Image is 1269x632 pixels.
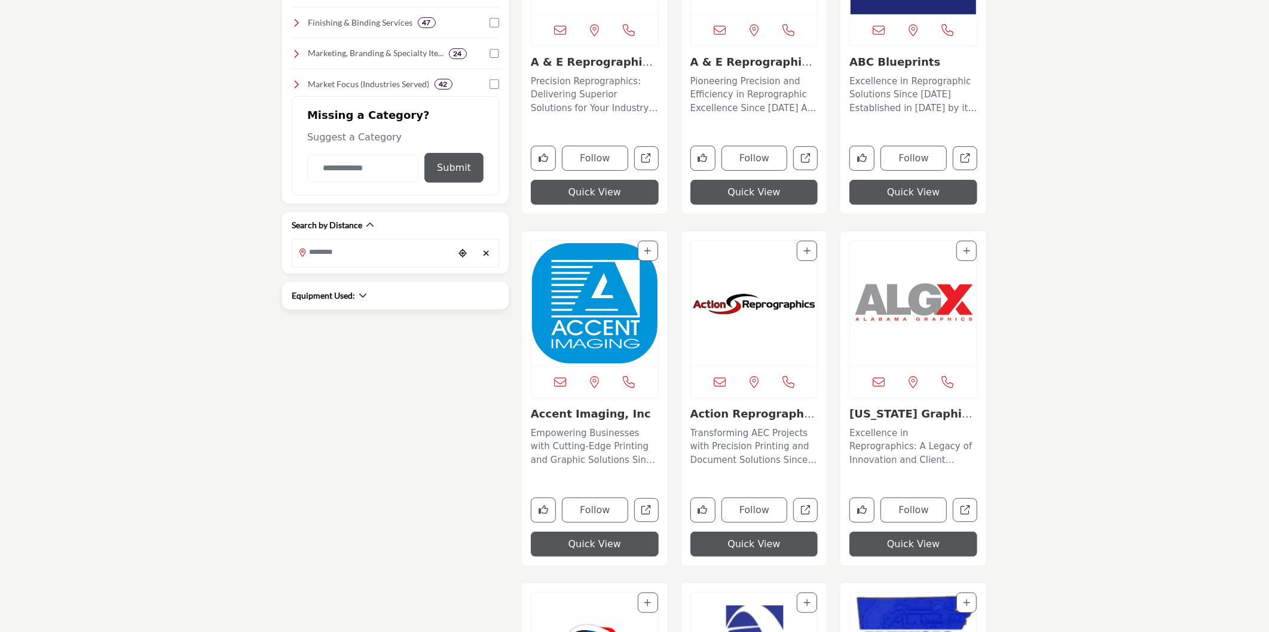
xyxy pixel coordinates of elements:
[490,49,499,59] input: Select Marketing, Branding & Specialty Items checkbox
[424,153,484,183] button: Submit
[531,427,659,467] p: Empowering Businesses with Cutting-Edge Printing and Graphic Solutions Since [DATE] Founded in [D...
[531,56,659,69] h3: A & E Reprographics - AZ
[531,241,658,366] img: Accent Imaging, Inc
[849,72,977,115] a: Excellence in Reprographic Solutions Since [DATE] Established in [DATE] by its founder [PERSON_NA...
[644,246,652,256] a: Add To List
[690,75,818,115] p: Pioneering Precision and Efficiency in Reprographic Excellence Since [DATE] As a longstanding lea...
[963,598,970,608] a: Add To List
[849,498,874,523] button: Like company
[308,47,444,59] h4: Marketing, Branding & Specialty Items: Design and creative services, marketing support, and speci...
[963,246,970,256] a: Add To List
[307,154,418,182] input: Category Name
[531,56,655,81] a: A & E Reprographics ...
[849,424,977,467] a: Excellence in Reprographics: A Legacy of Innovation and Client Satisfaction Founded in [DATE], th...
[690,498,715,523] button: Like company
[849,407,977,421] h3: Alabama Graphics & Engineering Supply, Inc.
[531,180,659,205] button: Quick View
[880,498,947,523] button: Follow
[439,80,448,88] b: 42
[562,146,628,171] button: Follow
[849,180,977,205] button: Quick View
[690,146,715,171] button: Like company
[793,498,818,523] a: Open action-reprographics in new tab
[531,146,556,171] button: Like company
[449,48,467,59] div: 24 Results For Marketing, Branding & Specialty Items
[531,407,651,420] a: Accent Imaging, Inc
[721,146,788,171] button: Follow
[849,56,977,69] h3: ABC Blueprints
[690,407,815,433] a: Action Reprographics...
[953,498,977,523] a: Open alabama-graphics-engineering-supply-inc in new tab
[531,532,659,557] button: Quick View
[307,131,402,143] span: Suggest a Category
[308,17,413,29] h4: Finishing & Binding Services: Laminating, binding, folding, trimming, and other finishing touches...
[454,241,472,266] div: Choose your current location
[644,598,652,608] a: Add To List
[721,498,788,523] button: Follow
[691,241,818,366] img: Action Reprographics
[490,79,499,89] input: Select Market Focus (Industries Served) checkbox
[531,72,659,115] a: Precision Reprographics: Delivering Superior Solutions for Your Industry Needs Located in [GEOGRA...
[850,241,977,366] a: Open Listing in new tab
[850,241,977,366] img: Alabama Graphics & Engineering Supply, Inc.
[690,427,818,467] p: Transforming AEC Projects with Precision Printing and Document Solutions Since [DATE]. Since [DAT...
[292,290,355,302] h2: Equipment Used:
[454,50,462,58] b: 24
[634,498,659,523] a: Open accent-imaging-inc in new tab
[531,407,659,421] h3: Accent Imaging, Inc
[691,241,818,366] a: Open Listing in new tab
[690,56,812,81] a: A & E Reprographics,...
[292,219,362,231] h2: Search by Distance
[478,241,496,266] div: Clear search location
[690,56,818,69] h3: A & E Reprographics, Inc. VA
[803,598,811,608] a: Add To List
[690,532,818,557] button: Quick View
[690,407,818,421] h3: Action Reprographics
[793,146,818,171] a: Open a-e-reprographics-inc-va in new tab
[531,424,659,467] a: Empowering Businesses with Cutting-Edge Printing and Graphic Solutions Since [DATE] Founded in [D...
[308,78,430,90] h4: Market Focus (Industries Served): Tailored solutions for industries like architecture, constructi...
[849,407,974,433] a: [US_STATE] Graphics & E...
[849,532,977,557] button: Quick View
[531,241,658,366] a: Open Listing in new tab
[690,180,818,205] button: Quick View
[423,19,431,27] b: 47
[531,498,556,523] button: Like company
[849,146,874,171] button: Like company
[690,424,818,467] a: Transforming AEC Projects with Precision Printing and Document Solutions Since [DATE]. Since [DAT...
[292,241,454,264] input: Search Location
[849,56,940,68] a: ABC Blueprints
[953,146,977,171] a: Open abc-blueprints in new tab
[803,246,811,256] a: Add To List
[307,109,484,130] h2: Missing a Category?
[562,498,628,523] button: Follow
[435,79,452,90] div: 42 Results For Market Focus (Industries Served)
[690,72,818,115] a: Pioneering Precision and Efficiency in Reprographic Excellence Since [DATE] As a longstanding lea...
[531,75,659,115] p: Precision Reprographics: Delivering Superior Solutions for Your Industry Needs Located in [GEOGRA...
[849,75,977,115] p: Excellence in Reprographic Solutions Since [DATE] Established in [DATE] by its founder [PERSON_NA...
[490,18,499,27] input: Select Finishing & Binding Services checkbox
[634,146,659,171] a: Open a-e-reprographics-az in new tab
[849,427,977,467] p: Excellence in Reprographics: A Legacy of Innovation and Client Satisfaction Founded in [DATE], th...
[880,146,947,171] button: Follow
[418,17,436,28] div: 47 Results For Finishing & Binding Services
